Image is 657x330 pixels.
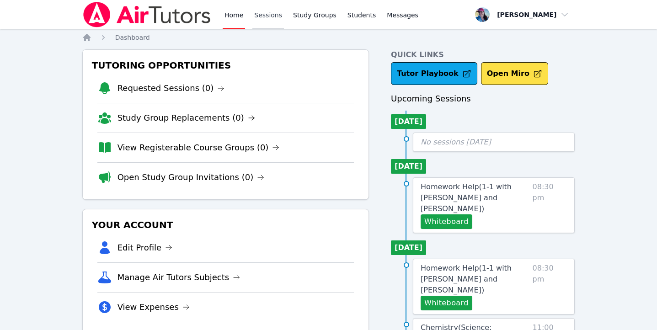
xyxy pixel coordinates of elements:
a: Dashboard [115,33,150,42]
img: Air Tutors [82,2,212,27]
span: No sessions [DATE] [421,138,491,146]
a: Manage Air Tutors Subjects [118,271,240,284]
a: Edit Profile [118,241,173,254]
span: Homework Help ( 1-1 with [PERSON_NAME] and [PERSON_NAME] ) [421,264,512,294]
a: Homework Help(1-1 with [PERSON_NAME] and [PERSON_NAME]) [421,263,529,296]
h3: Upcoming Sessions [391,92,575,105]
button: Open Miro [481,62,548,85]
button: Whiteboard [421,296,472,310]
a: Open Study Group Invitations (0) [118,171,265,184]
h3: Your Account [90,217,361,233]
h3: Tutoring Opportunities [90,57,361,74]
span: Homework Help ( 1-1 with [PERSON_NAME] and [PERSON_NAME] ) [421,182,512,213]
button: Whiteboard [421,214,472,229]
a: View Expenses [118,301,190,314]
h4: Quick Links [391,49,575,60]
span: Messages [387,11,418,20]
li: [DATE] [391,240,426,255]
a: Study Group Replacements (0) [118,112,255,124]
li: [DATE] [391,159,426,174]
a: Requested Sessions (0) [118,82,225,95]
li: [DATE] [391,114,426,129]
a: View Registerable Course Groups (0) [118,141,280,154]
span: 08:30 pm [533,263,567,310]
span: 08:30 pm [533,181,567,229]
nav: Breadcrumb [82,33,575,42]
a: Homework Help(1-1 with [PERSON_NAME] and [PERSON_NAME]) [421,181,529,214]
span: Dashboard [115,34,150,41]
a: Tutor Playbook [391,62,477,85]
